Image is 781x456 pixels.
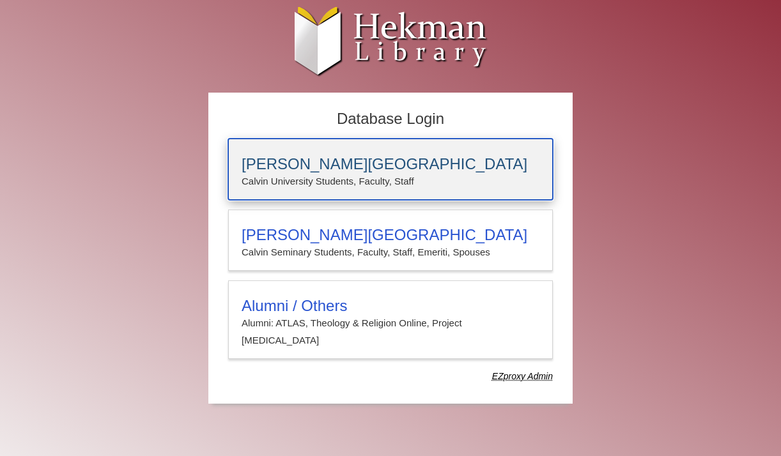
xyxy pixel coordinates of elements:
summary: Alumni / OthersAlumni: ATLAS, Theology & Religion Online, Project [MEDICAL_DATA] [242,297,539,349]
a: [PERSON_NAME][GEOGRAPHIC_DATA]Calvin University Students, Faculty, Staff [228,139,553,200]
p: Calvin University Students, Faculty, Staff [242,173,539,190]
a: [PERSON_NAME][GEOGRAPHIC_DATA]Calvin Seminary Students, Faculty, Staff, Emeriti, Spouses [228,209,553,271]
h3: [PERSON_NAME][GEOGRAPHIC_DATA] [242,226,539,244]
h3: [PERSON_NAME][GEOGRAPHIC_DATA] [242,155,539,173]
p: Calvin Seminary Students, Faculty, Staff, Emeriti, Spouses [242,244,539,261]
p: Alumni: ATLAS, Theology & Religion Online, Project [MEDICAL_DATA] [242,315,539,349]
h3: Alumni / Others [242,297,539,315]
h2: Database Login [222,106,559,132]
dfn: Use Alumni login [492,371,553,381]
